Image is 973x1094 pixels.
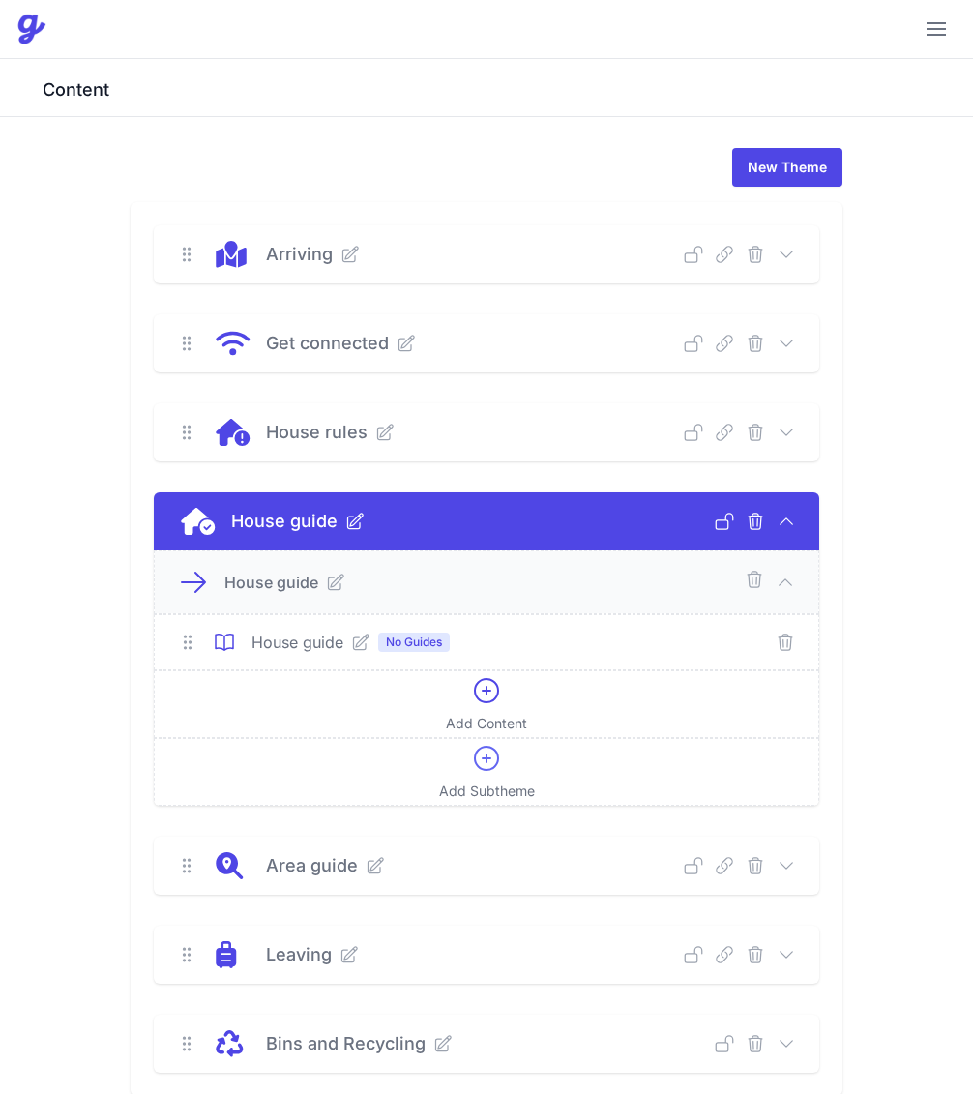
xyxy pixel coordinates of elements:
[154,670,819,738] a: Add Content
[732,148,842,187] a: New Theme
[231,508,338,535] p: House guide
[39,78,973,102] h3: Content
[266,1030,426,1057] p: Bins and Recycling
[439,782,535,801] span: Add Subtheme
[266,852,358,879] p: Area guide
[251,631,343,654] p: House guide
[224,571,318,594] p: House guide
[266,330,389,357] p: Get connected
[446,714,527,733] span: Add Content
[266,941,332,968] p: Leaving
[378,633,450,652] span: No Guides
[266,241,333,268] p: Arriving
[15,14,46,44] img: Your Company
[154,738,819,806] a: Add Subtheme
[266,419,368,446] p: House rules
